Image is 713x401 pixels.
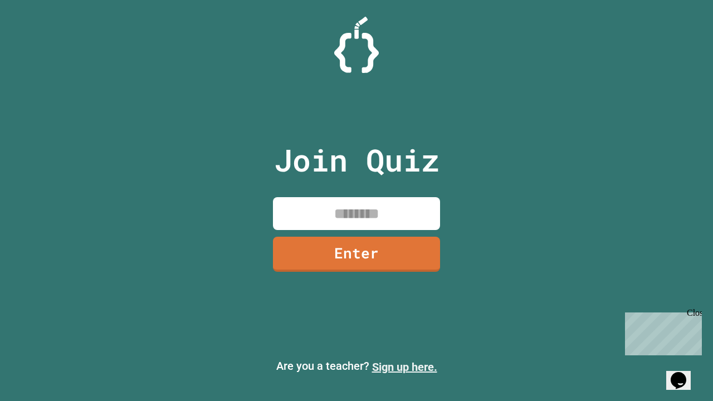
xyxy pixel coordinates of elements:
p: Are you a teacher? [9,358,704,375]
img: Logo.svg [334,17,379,73]
p: Join Quiz [274,137,439,183]
iframe: chat widget [666,356,702,390]
a: Enter [273,237,440,272]
iframe: chat widget [621,308,702,355]
div: Chat with us now!Close [4,4,77,71]
a: Sign up here. [372,360,437,374]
